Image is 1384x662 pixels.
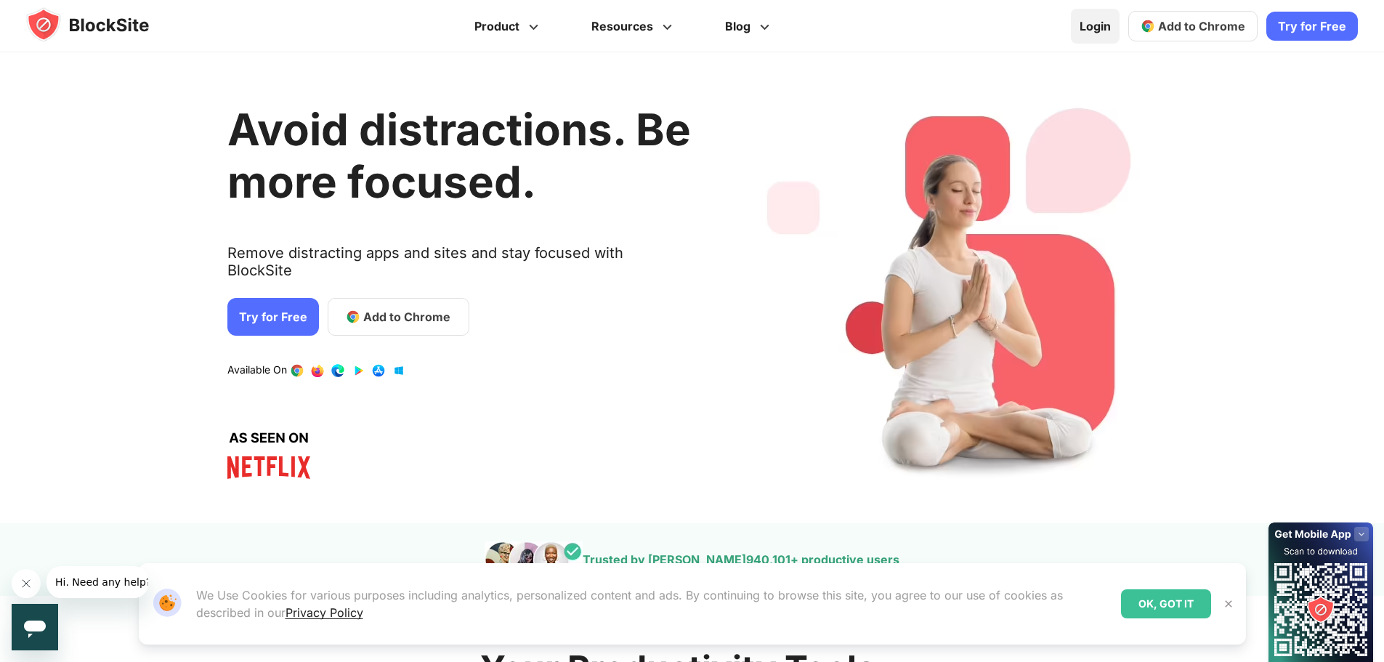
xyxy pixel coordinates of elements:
[9,10,105,22] span: Hi. Need any help?
[227,103,691,208] h1: Avoid distractions. Be more focused.
[363,308,450,326] span: Add to Chrome
[1141,19,1155,33] img: chrome-icon.svg
[1266,12,1358,41] a: Try for Free
[1071,9,1120,44] a: Login
[227,244,691,291] text: Remove distracting apps and sites and stay focused with BlockSite
[1128,11,1258,41] a: Add to Chrome
[46,566,148,598] iframe: Message from company
[485,541,583,578] img: pepole images
[286,605,363,620] a: Privacy Policy
[1158,19,1245,33] span: Add to Chrome
[1223,598,1234,610] img: Close
[12,604,58,650] iframe: Button to launch messaging window
[227,363,287,378] text: Available On
[26,7,177,42] img: blocksite-icon.5d769676.svg
[1121,589,1211,618] div: OK, GOT IT
[196,586,1109,621] p: We Use Cookies for various purposes including analytics, personalized content and ads. By continu...
[1219,594,1238,613] button: Close
[328,298,469,336] a: Add to Chrome
[227,298,319,336] a: Try for Free
[12,569,41,598] iframe: Close message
